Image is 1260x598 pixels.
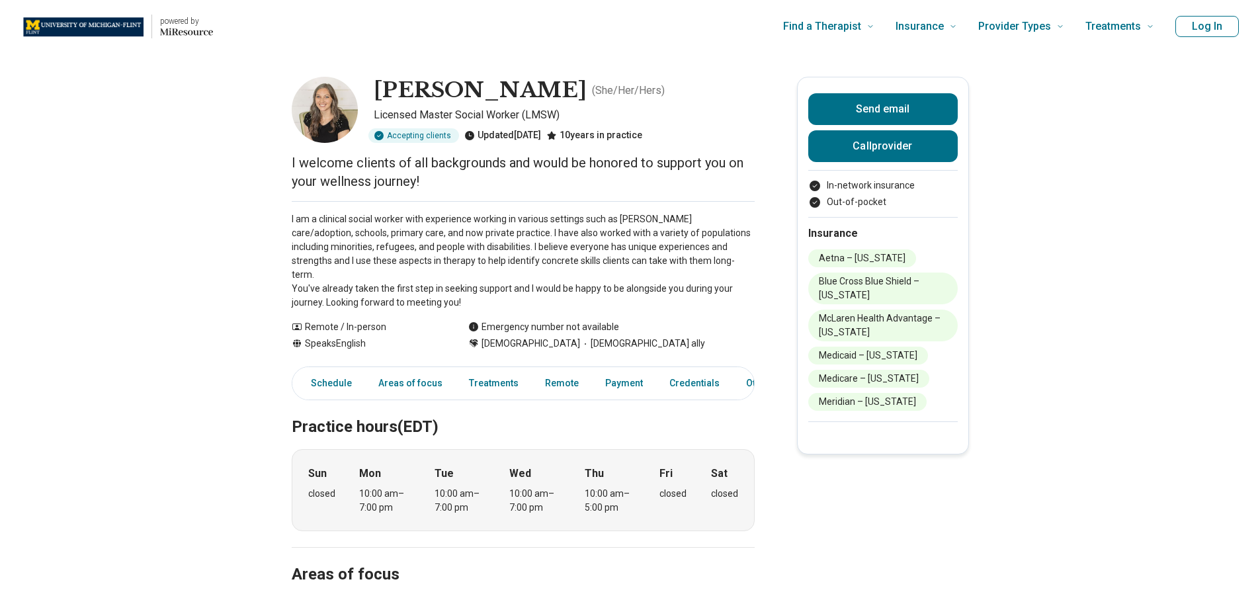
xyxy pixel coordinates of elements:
[374,77,587,105] h1: [PERSON_NAME]
[292,384,755,439] h2: Practice hours (EDT)
[585,466,604,482] strong: Thu
[738,370,786,397] a: Other
[808,226,958,241] h2: Insurance
[580,337,705,351] span: [DEMOGRAPHIC_DATA] ally
[160,16,213,26] p: powered by
[808,195,958,209] li: Out-of-pocket
[659,487,687,501] div: closed
[292,153,755,191] p: I welcome clients of all backgrounds and would be honored to support you on your wellness journey!
[292,212,755,310] p: I am a clinical social worker with experience working in various settings such as [PERSON_NAME] c...
[808,93,958,125] button: Send email
[592,83,665,99] p: ( She/Her/Hers )
[359,466,381,482] strong: Mon
[295,370,360,397] a: Schedule
[896,17,944,36] span: Insurance
[808,310,958,341] li: McLaren Health Advantage – [US_STATE]
[468,320,619,334] div: Emergency number not available
[461,370,526,397] a: Treatments
[585,487,636,515] div: 10:00 am – 5:00 pm
[546,128,642,143] div: 10 years in practice
[1175,16,1239,37] button: Log In
[783,17,861,36] span: Find a Therapist
[509,487,560,515] div: 10:00 am – 7:00 pm
[808,130,958,162] button: Callprovider
[808,347,928,364] li: Medicaid – [US_STATE]
[292,320,442,334] div: Remote / In-person
[1085,17,1141,36] span: Treatments
[359,487,410,515] div: 10:00 am – 7:00 pm
[661,370,728,397] a: Credentials
[368,128,459,143] div: Accepting clients
[509,466,531,482] strong: Wed
[308,487,335,501] div: closed
[374,107,755,123] p: Licensed Master Social Worker (LMSW)
[808,249,916,267] li: Aetna – [US_STATE]
[308,466,327,482] strong: Sun
[808,393,927,411] li: Meridian – [US_STATE]
[292,449,755,531] div: When does the program meet?
[808,179,958,192] li: In-network insurance
[711,466,728,482] strong: Sat
[808,273,958,304] li: Blue Cross Blue Shield – [US_STATE]
[978,17,1051,36] span: Provider Types
[597,370,651,397] a: Payment
[370,370,450,397] a: Areas of focus
[435,466,454,482] strong: Tue
[292,337,442,351] div: Speaks English
[808,179,958,209] ul: Payment options
[808,370,929,388] li: Medicare – [US_STATE]
[711,487,738,501] div: closed
[21,5,213,48] a: Home page
[482,337,580,351] span: [DEMOGRAPHIC_DATA]
[292,77,358,143] img: Mallory Kosaski, Licensed Master Social Worker (LMSW)
[292,532,755,586] h2: Areas of focus
[435,487,485,515] div: 10:00 am – 7:00 pm
[464,128,541,143] div: Updated [DATE]
[659,466,673,482] strong: Fri
[537,370,587,397] a: Remote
